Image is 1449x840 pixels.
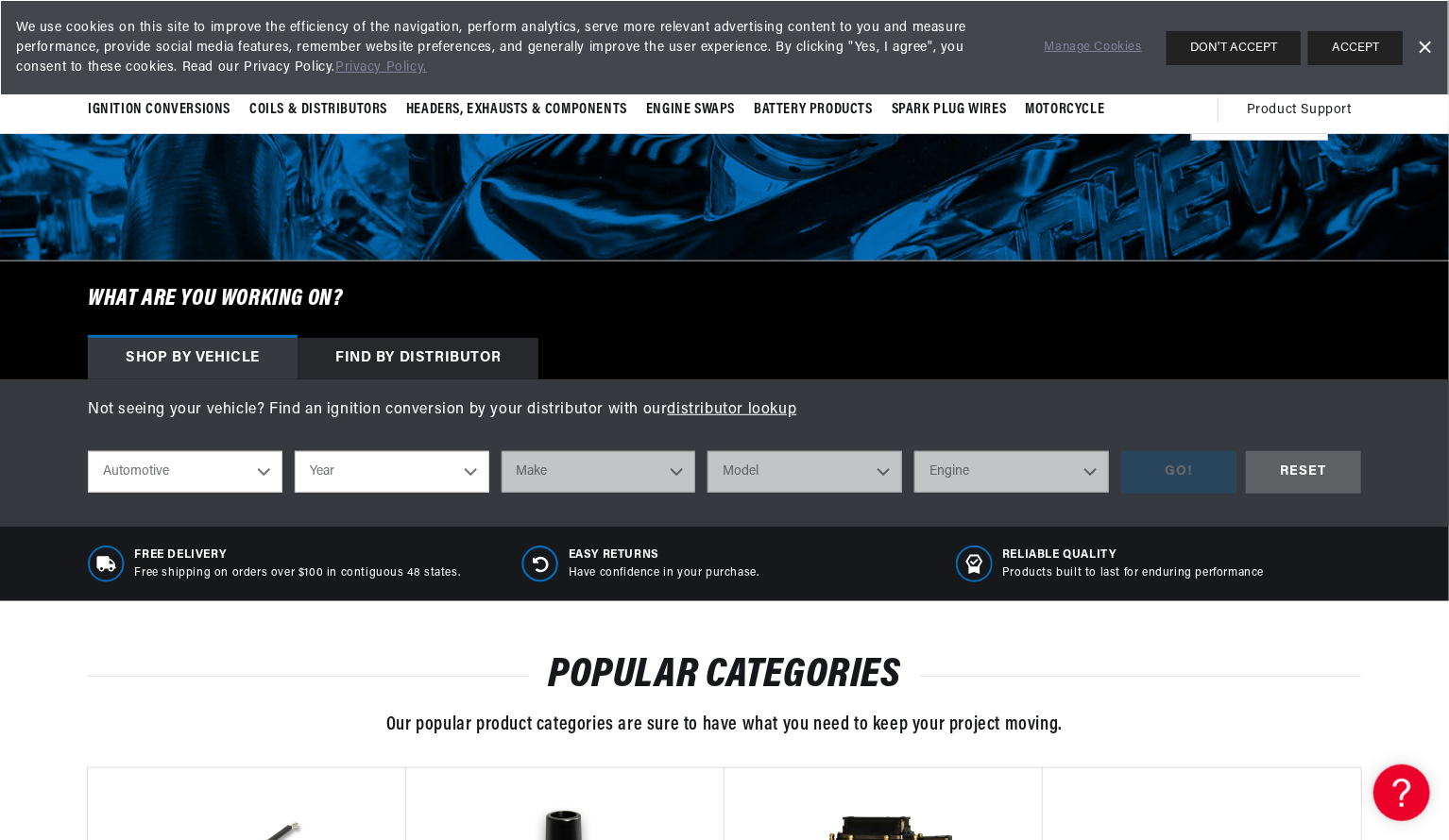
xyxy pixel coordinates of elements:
span: Ignition Conversions [88,100,230,120]
p: Products built to last for enduring performance [1002,565,1264,581]
span: Coils & Distributors [249,100,387,120]
summary: Spark Plug Wires [882,88,1016,132]
span: Spark Plug Wires [892,100,1007,120]
span: We use cookies on this site to improve the efficiency of the navigation, perform analytics, serve... [16,18,1018,77]
p: Not seeing your vehicle? Find an ignition conversion by your distributor with our [88,398,1361,423]
a: Manage Cookies [1045,38,1142,58]
p: Free shipping on orders over $100 in contiguous 48 states. [135,565,461,581]
select: Engine [914,451,1109,493]
span: Product Support [1247,100,1352,121]
a: Privacy Policy. [335,60,427,75]
div: Shop by vehicle [88,338,298,379]
span: Free Delivery [135,547,461,563]
button: ACCEPT [1308,31,1403,65]
a: Dismiss Banner [1410,34,1439,62]
span: Motorcycle [1025,100,1104,120]
summary: Headers, Exhausts & Components [397,88,637,132]
h6: What are you working on? [41,261,1408,337]
span: Engine Swaps [646,100,735,120]
p: Have confidence in your purchase. [569,565,759,581]
span: Easy Returns [569,547,759,563]
span: Headers, Exhausts & Components [406,100,627,120]
summary: Ignition Conversions [88,88,240,132]
select: Year [295,451,489,493]
span: Our popular product categories are sure to have what you need to keep your project moving. [386,715,1063,734]
select: Make [502,451,696,493]
select: Model [707,451,902,493]
summary: Coils & Distributors [240,88,397,132]
summary: Motorcycle [1015,88,1114,132]
select: Ride Type [88,451,282,493]
summary: Engine Swaps [637,88,744,132]
summary: Product Support [1247,88,1361,133]
a: distributor lookup [668,402,797,417]
h2: POPULAR CATEGORIES [88,658,1361,694]
span: Battery Products [754,100,873,120]
summary: Battery Products [744,88,882,132]
span: RELIABLE QUALITY [1002,547,1264,563]
div: Find by Distributor [298,338,538,379]
button: DON'T ACCEPT [1167,31,1301,65]
div: RESET [1246,451,1361,494]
